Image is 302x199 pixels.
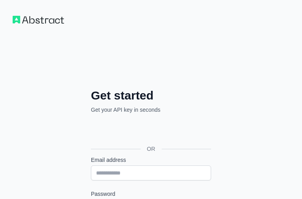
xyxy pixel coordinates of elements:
h2: Get started [91,88,211,103]
span: OR [141,145,162,153]
label: Password [91,190,211,198]
p: Get your API key in seconds [91,106,211,114]
label: Email address [91,156,211,164]
iframe: Nút Đăng nhập bằng Google [87,122,213,140]
img: Workflow [13,16,64,24]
